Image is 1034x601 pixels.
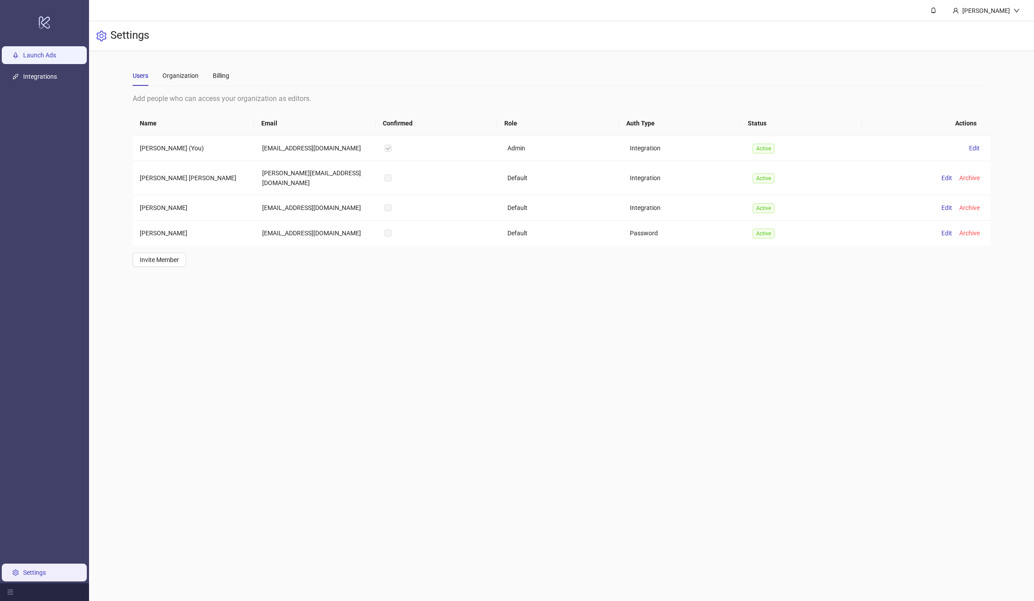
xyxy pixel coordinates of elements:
[500,195,623,221] td: Default
[140,256,179,263] span: Invite Member
[959,6,1014,16] div: [PERSON_NAME]
[956,228,983,238] button: Archive
[376,111,497,136] th: Confirmed
[753,203,774,213] span: Active
[500,221,623,246] td: Default
[953,8,959,14] span: user
[213,71,229,81] div: Billing
[623,161,745,195] td: Integration
[930,7,937,13] span: bell
[969,145,980,152] span: Edit
[255,195,377,221] td: [EMAIL_ADDRESS][DOMAIN_NAME]
[959,230,980,237] span: Archive
[862,111,984,136] th: Actions
[938,173,956,183] button: Edit
[619,111,741,136] th: Auth Type
[133,161,255,195] td: [PERSON_NAME] [PERSON_NAME]
[110,28,149,44] h3: Settings
[23,73,57,80] a: Integrations
[623,221,745,246] td: Password
[959,204,980,211] span: Archive
[133,93,991,104] div: Add people who can access your organization as editors.
[965,143,983,153] button: Edit
[938,202,956,213] button: Edit
[753,173,774,183] span: Active
[500,136,623,161] td: Admin
[941,204,952,211] span: Edit
[753,144,774,153] span: Active
[133,71,148,81] div: Users
[133,195,255,221] td: [PERSON_NAME]
[255,136,377,161] td: [EMAIL_ADDRESS][DOMAIN_NAME]
[23,52,56,59] a: Launch Ads
[23,569,46,576] a: Settings
[497,111,619,136] th: Role
[255,161,377,195] td: [PERSON_NAME][EMAIL_ADDRESS][DOMAIN_NAME]
[133,253,186,267] button: Invite Member
[133,221,255,246] td: [PERSON_NAME]
[7,589,13,595] span: menu-fold
[623,195,745,221] td: Integration
[956,202,983,213] button: Archive
[741,111,862,136] th: Status
[1014,8,1020,14] span: down
[254,111,376,136] th: Email
[938,228,956,238] button: Edit
[753,229,774,238] span: Active
[941,230,952,237] span: Edit
[133,136,255,161] td: [PERSON_NAME] (You)
[162,71,199,81] div: Organization
[956,173,983,183] button: Archive
[959,174,980,182] span: Archive
[255,221,377,246] td: [EMAIL_ADDRESS][DOMAIN_NAME]
[133,111,254,136] th: Name
[623,136,745,161] td: Integration
[96,31,107,41] span: setting
[941,174,952,182] span: Edit
[500,161,623,195] td: Default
